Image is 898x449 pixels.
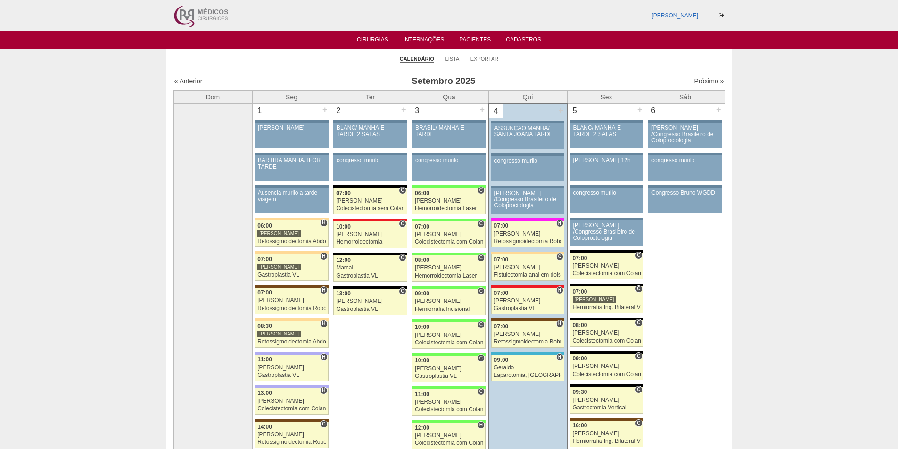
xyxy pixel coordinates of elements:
th: Dom [173,90,252,104]
th: Sáb [646,90,725,104]
span: Consultório [478,254,485,261]
div: Gastroplastia VL [415,373,483,379]
div: + [478,104,486,116]
div: [PERSON_NAME] [573,397,641,403]
a: C 06:00 [PERSON_NAME] Hemorroidectomia Laser [412,188,486,214]
span: 06:00 [257,222,272,229]
div: Key: Brasil [412,353,486,356]
span: Consultório [635,419,642,427]
div: Key: Blanc [570,250,643,253]
div: congresso murilo [337,157,404,163]
th: Qui [488,90,567,104]
div: + [636,104,644,116]
a: H 09:00 Geraldo Laparotomia, [GEOGRAPHIC_DATA], Drenagem, Bridas VL [491,355,564,381]
div: Laparotomia, [GEOGRAPHIC_DATA], Drenagem, Bridas VL [494,372,562,378]
span: Hospital [556,220,563,227]
span: 13:00 [257,390,272,396]
div: [PERSON_NAME] [494,264,562,270]
a: « Anterior [174,77,203,85]
a: H 07:00 [PERSON_NAME] Gastroplastia VL [491,288,564,314]
div: Retossigmoidectomia Abdominal VL [257,238,326,245]
div: Key: Brasil [412,286,486,289]
div: [PERSON_NAME] [336,298,404,304]
a: [PERSON_NAME] /Congresso Brasileiro de Coloproctologia [648,123,722,148]
div: [PERSON_NAME] [494,231,562,237]
div: Key: Blanc [570,318,643,320]
a: C 10:00 [PERSON_NAME] Gastroplastia VL [412,356,486,382]
a: Cadastros [506,36,541,46]
a: C 07:00 [PERSON_NAME] Herniorrafia Ing. Bilateral VL [570,286,643,313]
a: Congresso Bruno WGDD [648,188,722,213]
a: Próximo » [694,77,724,85]
div: [PERSON_NAME] [415,399,483,405]
div: 5 [568,104,582,118]
div: Key: Brasil [412,319,486,322]
div: [PERSON_NAME] [336,198,404,204]
span: 07:00 [494,222,509,229]
div: Colecistectomia com Colangiografia VL [573,270,641,277]
div: Key: Aviso [570,120,643,123]
span: Hospital [478,421,485,429]
div: 4 [489,104,503,118]
div: [PERSON_NAME] [415,366,483,372]
div: Gastroplastia VL [336,273,404,279]
span: 07:00 [494,290,509,296]
a: Pacientes [459,36,491,46]
span: 09:00 [415,290,429,297]
a: H 13:00 [PERSON_NAME] Colecistectomia com Colangiografia VL [255,388,328,415]
span: 07:00 [573,255,587,261]
div: Key: Santa Joana [570,418,643,421]
div: [PERSON_NAME] [257,230,301,237]
a: Calendário [400,56,434,63]
div: Colecistectomia com Colangiografia VL [257,406,326,412]
span: Consultório [635,352,642,360]
span: Consultório [635,285,642,293]
div: [PERSON_NAME] [573,431,641,437]
span: Hospital [556,320,563,327]
div: [PERSON_NAME] [257,263,301,270]
div: Key: Blanc [570,284,643,286]
div: Key: Brasil [412,386,486,389]
span: 07:00 [415,223,429,230]
a: C 12:00 Marcal Gastroplastia VL [333,255,407,282]
div: + [400,104,408,116]
a: C 11:00 [PERSON_NAME] Colecistectomia com Colangiografia VL [412,389,486,416]
span: Hospital [556,353,563,361]
span: Hospital [320,253,327,260]
span: 09:00 [573,355,587,362]
a: Lista [445,56,460,62]
div: Colecistectomia com Colangiografia VL [415,440,483,446]
a: congresso murilo [491,156,564,181]
th: Qua [410,90,488,104]
a: congresso murilo [648,155,722,181]
div: Key: Aviso [255,120,328,123]
div: [PERSON_NAME] [257,398,326,404]
div: Key: Aviso [570,185,643,188]
span: 16:00 [573,422,587,429]
div: Key: Brasil [412,253,486,255]
div: Fistulectomia anal em dois tempos [494,272,562,278]
a: H 08:30 [PERSON_NAME] Retossigmoidectomia Abdominal VL [255,321,328,348]
a: Cirurgias [357,36,388,44]
div: Key: Aviso [255,185,328,188]
a: Exportar [470,56,499,62]
div: Gastroplastia VL [336,306,404,312]
div: + [557,104,565,116]
a: C 07:00 [PERSON_NAME] Colecistectomia com Colangiografia VL [570,253,643,279]
div: Geraldo [494,365,562,371]
span: 11:00 [415,391,429,398]
div: Colecistectomia com Colangiografia VL [573,338,641,344]
a: C 09:00 [PERSON_NAME] Colecistectomia com Colangiografia VL [570,354,643,380]
div: 3 [410,104,425,118]
a: H 07:00 [PERSON_NAME] Retossigmoidectomia Robótica [491,221,564,247]
div: Gastroplastia VL [257,272,326,278]
a: congresso murilo [333,155,407,181]
div: + [321,104,329,116]
a: BARTIRA MANHÃ/ IFOR TARDE [255,155,328,181]
div: Key: Aviso [491,121,564,123]
div: Key: Blanc [333,286,407,289]
div: Key: Bartira [255,218,328,220]
div: Key: Santa Joana [255,285,328,288]
span: 11:00 [257,356,272,363]
span: 10:00 [415,357,429,364]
